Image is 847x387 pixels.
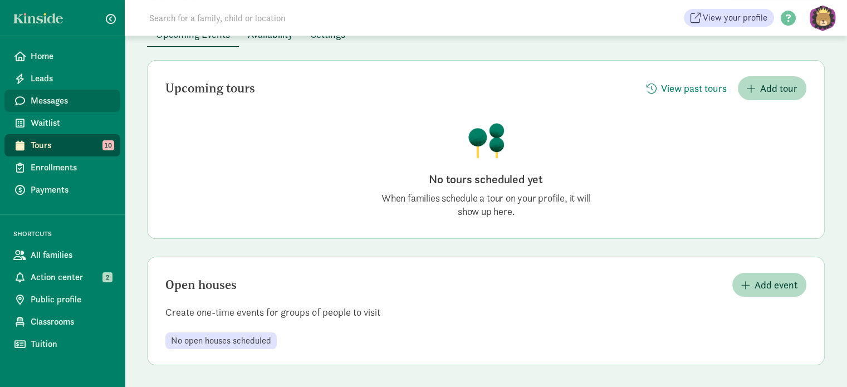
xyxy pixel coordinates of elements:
span: Enrollments [31,161,111,174]
button: Add event [732,273,806,297]
span: Messages [31,94,111,107]
button: View past tours [638,76,736,100]
span: Tours [31,139,111,152]
a: View past tours [638,82,736,95]
a: Action center 2 [4,266,120,288]
a: Leads [4,67,120,90]
span: 10 [102,140,114,150]
img: illustration-trees.png [467,123,505,158]
span: 2 [102,272,112,282]
p: Create one-time events for groups of people to visit [148,306,824,319]
span: No open houses scheduled [171,336,271,346]
input: Search for a family, child or location [143,7,455,29]
iframe: Chat Widget [791,334,847,387]
a: Messages [4,90,120,112]
a: Home [4,45,120,67]
span: Leads [31,72,111,85]
h2: No tours scheduled yet [375,172,598,187]
p: When families schedule a tour on your profile, it will show up here. [375,192,598,218]
span: All families [31,248,111,262]
span: View past tours [661,81,727,96]
a: All families [4,244,120,266]
h2: Open houses [165,278,237,292]
span: Add event [755,277,797,292]
a: View your profile [684,9,774,27]
a: Classrooms [4,311,120,333]
button: Add tour [738,76,806,100]
a: Tuition [4,333,120,355]
span: Tuition [31,337,111,351]
h2: Upcoming tours [165,82,255,95]
a: Tours 10 [4,134,120,156]
span: Add tour [760,81,797,96]
a: Public profile [4,288,120,311]
span: Public profile [31,293,111,306]
span: Home [31,50,111,63]
a: Waitlist [4,112,120,134]
span: View your profile [703,11,767,25]
span: Classrooms [31,315,111,329]
a: Enrollments [4,156,120,179]
span: Waitlist [31,116,111,130]
span: Action center [31,271,111,284]
span: Payments [31,183,111,197]
a: Payments [4,179,120,201]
